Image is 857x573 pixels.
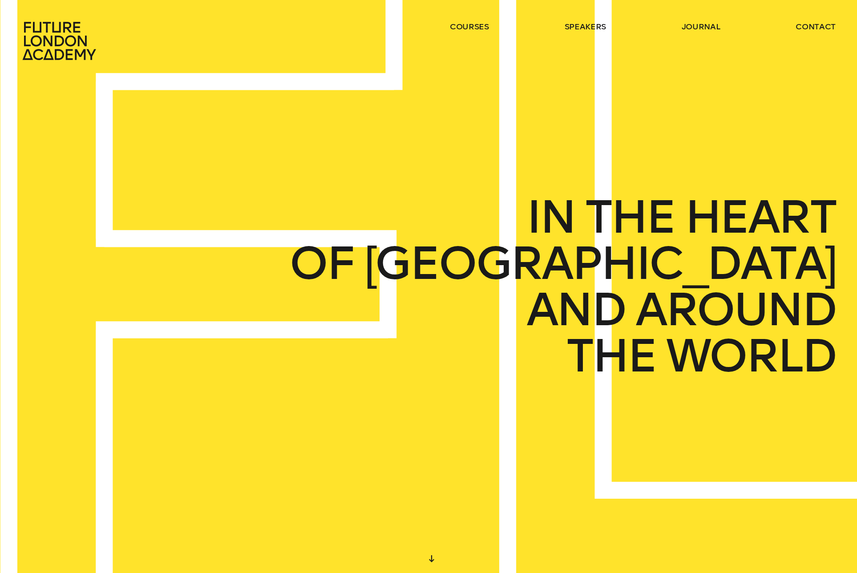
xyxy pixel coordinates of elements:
[364,240,836,286] span: [GEOGRAPHIC_DATA]
[685,194,836,240] span: HEART
[526,194,575,240] span: IN
[566,333,656,379] span: THE
[450,21,489,32] a: courses
[666,333,836,379] span: WORLD
[635,286,836,333] span: AROUND
[565,21,606,32] a: speakers
[585,194,675,240] span: THE
[796,21,836,32] a: contact
[526,286,625,333] span: AND
[682,21,720,32] a: journal
[289,240,354,286] span: OF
